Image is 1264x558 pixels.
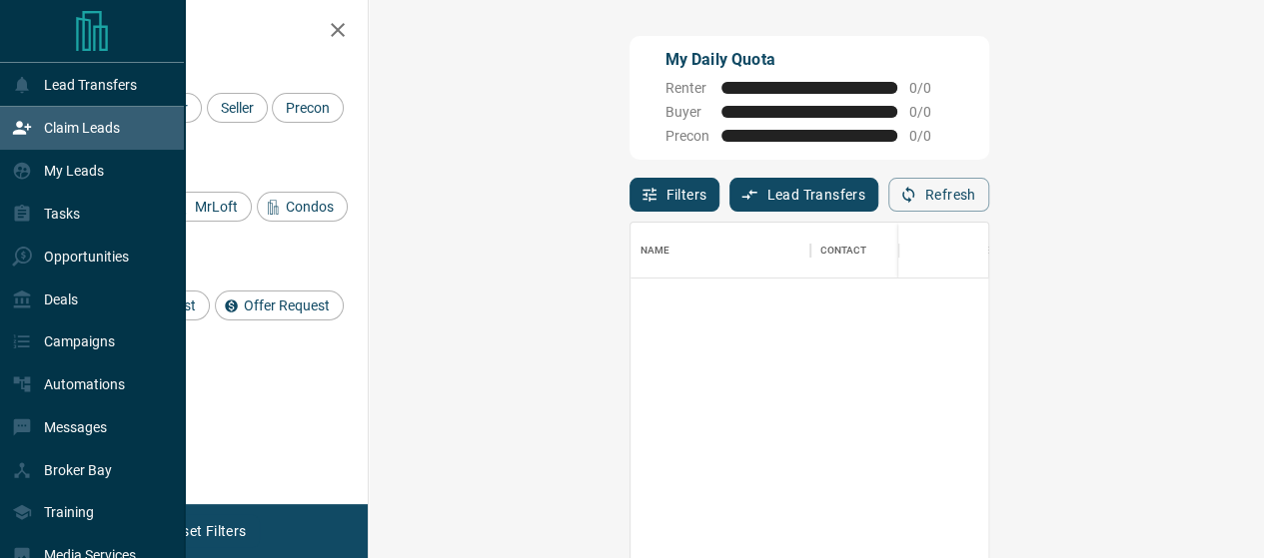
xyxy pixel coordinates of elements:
[665,128,709,144] span: Precon
[630,178,720,212] button: Filters
[279,100,337,116] span: Precon
[237,297,337,313] span: Offer Request
[729,178,878,212] button: Lead Transfers
[279,199,341,215] span: Condos
[909,128,953,144] span: 0 / 0
[152,514,259,548] button: Reset Filters
[207,93,268,123] div: Seller
[188,199,245,215] span: MrLoft
[64,20,348,44] h2: Filters
[272,93,344,123] div: Precon
[640,223,670,279] div: Name
[810,223,970,279] div: Contact
[166,192,252,222] div: MrLoft
[909,104,953,120] span: 0 / 0
[215,290,344,320] div: Offer Request
[257,192,348,222] div: Condos
[820,223,867,279] div: Contact
[888,178,989,212] button: Refresh
[214,100,261,116] span: Seller
[665,80,709,96] span: Renter
[631,223,810,279] div: Name
[665,48,953,72] p: My Daily Quota
[909,80,953,96] span: 0 / 0
[665,104,709,120] span: Buyer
